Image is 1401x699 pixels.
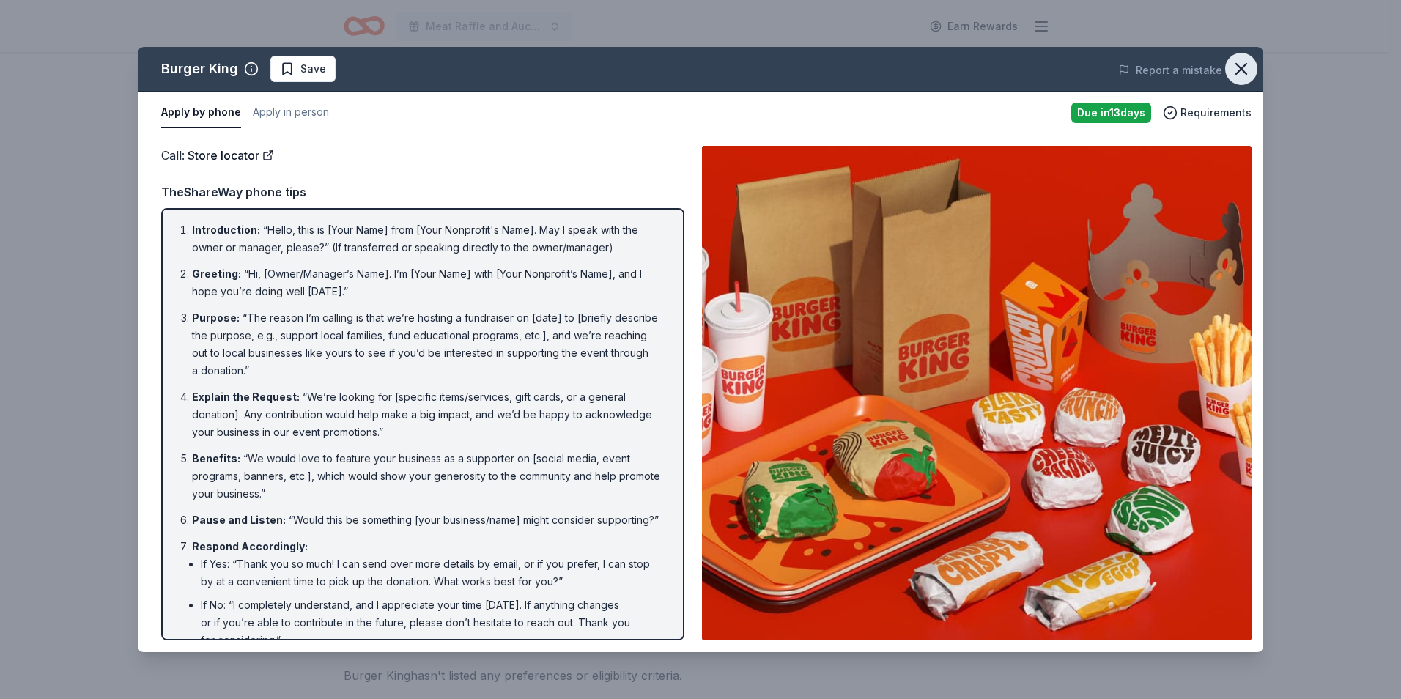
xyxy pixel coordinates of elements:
[161,146,684,165] div: Call :
[161,57,238,81] div: Burger King
[192,265,662,300] li: “Hi, [Owner/Manager’s Name]. I’m [Your Name] with [Your Nonprofit’s Name], and I hope you’re doin...
[270,56,336,82] button: Save
[201,555,662,591] li: If Yes: “Thank you so much! I can send over more details by email, or if you prefer, I can stop b...
[253,97,329,128] button: Apply in person
[192,267,241,280] span: Greeting :
[161,182,684,201] div: TheShareWay phone tips
[1180,104,1252,122] span: Requirements
[192,223,260,236] span: Introduction :
[1118,62,1222,79] button: Report a mistake
[300,60,326,78] span: Save
[188,146,274,165] a: Store locator
[702,146,1252,640] img: Image for Burger King
[192,388,662,441] li: “We’re looking for [specific items/services, gift cards, or a general donation]. Any contribution...
[192,391,300,403] span: Explain the Request :
[192,450,662,503] li: “We would love to feature your business as a supporter on [social media, event programs, banners,...
[192,540,308,552] span: Respond Accordingly :
[192,514,286,526] span: Pause and Listen :
[1071,103,1151,123] div: Due in 13 days
[192,221,662,256] li: “Hello, this is [Your Name] from [Your Nonprofit's Name]. May I speak with the owner or manager, ...
[1163,104,1252,122] button: Requirements
[192,511,662,529] li: “Would this be something [your business/name] might consider supporting?”
[161,97,241,128] button: Apply by phone
[201,596,662,649] li: If No: “I completely understand, and I appreciate your time [DATE]. If anything changes or if you...
[192,452,240,465] span: Benefits :
[192,309,662,380] li: “The reason I’m calling is that we’re hosting a fundraiser on [date] to [briefly describe the pur...
[192,311,240,324] span: Purpose :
